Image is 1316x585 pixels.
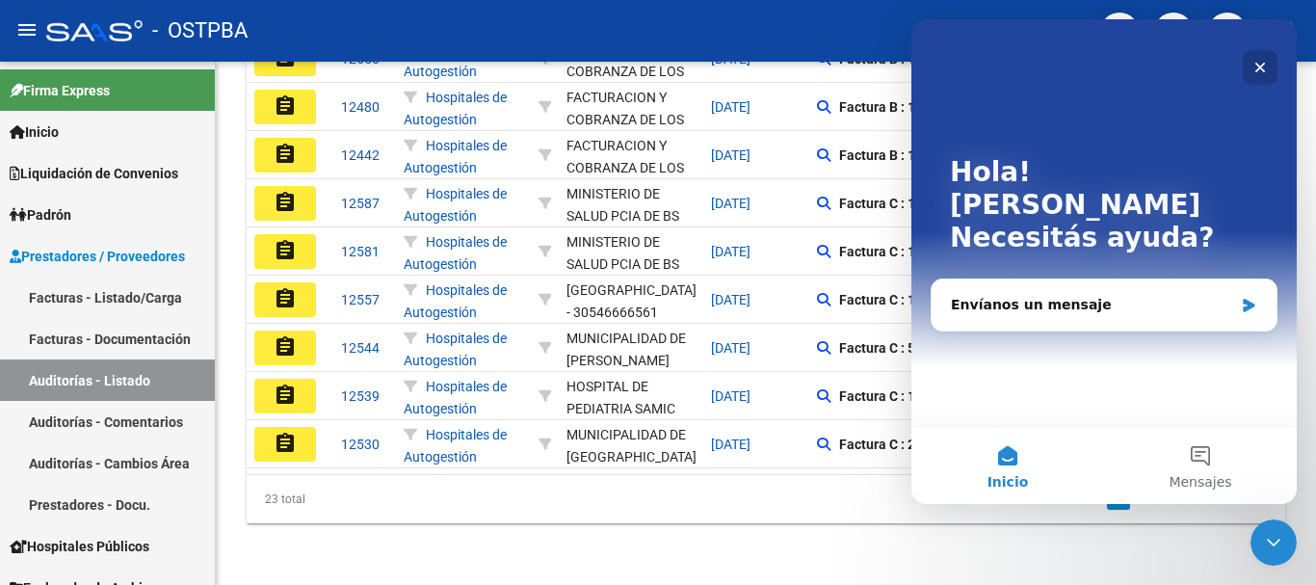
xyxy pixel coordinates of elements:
[566,424,696,465] div: - 30999262542
[839,437,973,452] strong: Factura C : 2 - 107921
[341,99,380,115] span: 12480
[404,90,507,127] span: Hospitales de Autogestión
[341,388,380,404] span: 12539
[839,292,988,307] strong: Factura C : 1502 - 39562
[839,340,958,356] strong: Factura C : 5 - 5942
[566,135,696,175] div: - 30715497456
[274,94,297,118] mat-icon: assignment
[274,335,297,359] mat-icon: assignment
[404,331,507,368] span: Hospitales de Autogestión
[566,135,696,223] div: FACTURACION Y COBRANZA DE LOS EFECTORES PUBLICOS S.E.
[711,147,750,163] span: [DATE]
[341,147,380,163] span: 12442
[404,282,507,320] span: Hospitales de Autogestión
[1194,489,1230,510] a: go to next page
[274,384,297,407] mat-icon: assignment
[274,239,297,262] mat-icon: assignment
[839,388,973,404] strong: Factura C : 1 - 161655
[1065,489,1101,510] a: go to previous page
[341,340,380,356] span: 12544
[404,427,507,465] span: Hospitales de Autogestión
[711,196,750,211] span: [DATE]
[711,292,750,307] span: [DATE]
[341,437,380,452] span: 12530
[10,246,185,267] span: Prestadores / Proveedores
[566,231,696,297] div: MINISTERIO DE SALUD PCIA DE BS AS
[274,191,297,214] mat-icon: assignment
[566,424,697,490] div: MUNICIPALIDAD DE [GEOGRAPHIC_DATA][PERSON_NAME]
[15,18,39,41] mat-icon: menu
[566,376,696,416] div: - 30615915544
[839,196,973,211] strong: Factura C : 137 - 6298
[10,536,149,557] span: Hospitales Públicos
[839,147,965,163] strong: Factura B : 1 - 85059
[10,121,59,143] span: Inicio
[711,388,750,404] span: [DATE]
[566,183,696,224] div: - 30626983398
[274,143,297,166] mat-icon: assignment
[152,10,248,52] span: - OSTPBA
[566,328,696,368] div: - 30681618089
[10,204,71,226] span: Padrón
[566,183,696,249] div: MINISTERIO DE SALUD PCIA DE BS AS
[839,51,965,66] strong: Factura B : 1 - 85373
[711,244,750,259] span: [DATE]
[839,99,965,115] strong: Factura B : 1 - 85182
[274,287,297,310] mat-icon: assignment
[566,279,697,302] div: [GEOGRAPHIC_DATA]
[566,376,696,464] div: HOSPITAL DE PEDIATRIA SAMIC "PROFESOR [PERSON_NAME]"
[711,437,750,452] span: [DATE]
[566,87,696,127] div: - 30715497456
[1250,519,1297,566] iframe: Intercom live chat
[1236,489,1273,510] a: go to last page
[247,475,451,523] div: 23 total
[566,328,696,372] div: MUNICIPALIDAD DE [PERSON_NAME]
[341,292,380,307] span: 12557
[1022,489,1059,510] a: go to first page
[341,196,380,211] span: 12587
[566,87,696,174] div: FACTURACION Y COBRANZA DE LOS EFECTORES PUBLICOS S.E.
[404,234,507,272] span: Hospitales de Autogestión
[566,279,696,320] div: - 30546666561
[10,80,110,101] span: Firma Express
[404,138,507,175] span: Hospitales de Autogestión
[711,99,750,115] span: [DATE]
[911,19,1297,504] iframe: Intercom live chat
[10,163,178,184] span: Liquidación de Convenios
[566,231,696,272] div: - 30626983398
[404,379,507,416] span: Hospitales de Autogestión
[341,244,380,259] span: 12581
[711,340,750,356] span: [DATE]
[274,432,297,455] mat-icon: assignment
[404,186,507,224] span: Hospitales de Autogestión
[839,244,981,259] strong: Factura C : 131 - 19159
